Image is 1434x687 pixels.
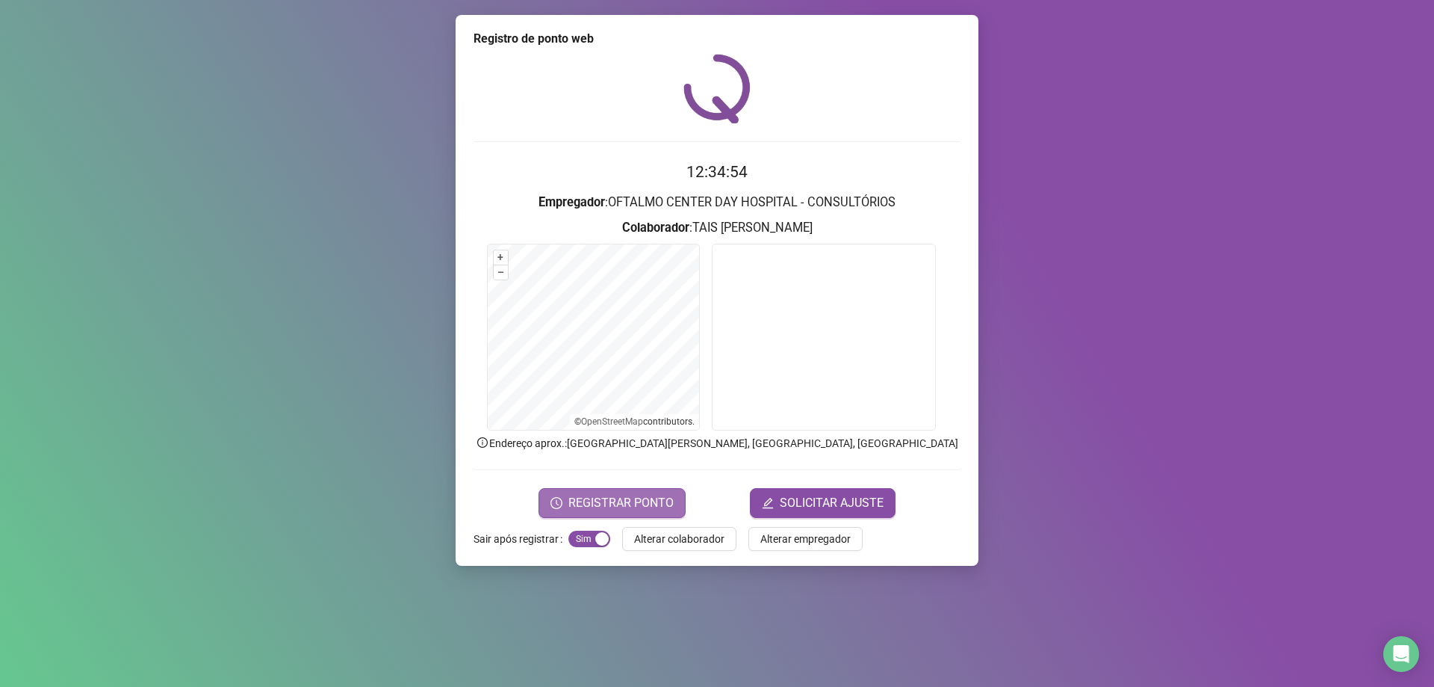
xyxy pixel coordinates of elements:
[474,193,960,212] h3: : OFTALMO CENTER DAY HOSPITAL - CONSULTÓRIOS
[750,488,896,518] button: editSOLICITAR AJUSTE
[581,416,643,427] a: OpenStreetMap
[574,416,695,427] li: © contributors.
[568,494,674,512] span: REGISTRAR PONTO
[622,527,736,551] button: Alterar colaborador
[762,497,774,509] span: edit
[634,531,724,547] span: Alterar colaborador
[494,265,508,280] button: –
[474,527,568,551] label: Sair após registrar
[494,250,508,265] button: +
[1383,636,1419,672] div: Open Intercom Messenger
[686,163,748,181] time: 12:34:54
[550,497,562,509] span: clock-circle
[760,531,851,547] span: Alterar empregador
[474,218,960,238] h3: : TAIS [PERSON_NAME]
[780,494,884,512] span: SOLICITAR AJUSTE
[476,436,489,449] span: info-circle
[538,488,686,518] button: REGISTRAR PONTO
[748,527,863,551] button: Alterar empregador
[474,30,960,48] div: Registro de ponto web
[474,435,960,452] p: Endereço aprox. : [GEOGRAPHIC_DATA][PERSON_NAME], [GEOGRAPHIC_DATA], [GEOGRAPHIC_DATA]
[683,54,751,123] img: QRPoint
[538,195,605,209] strong: Empregador
[622,221,689,235] strong: Colaborador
